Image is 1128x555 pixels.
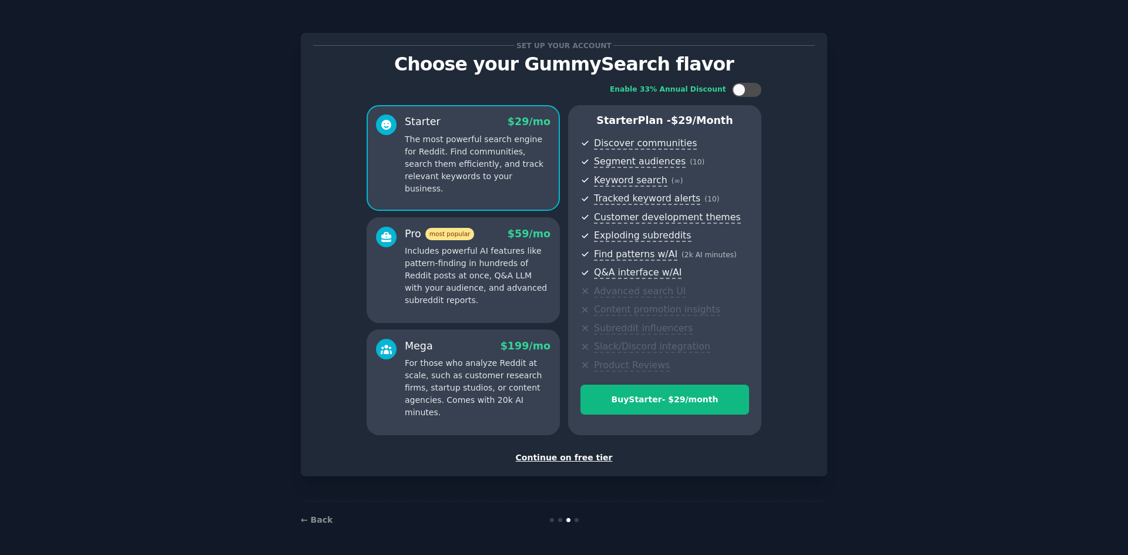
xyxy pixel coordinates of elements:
[405,357,550,419] p: For those who analyze Reddit at scale, such as customer research firms, startup studios, or conte...
[594,137,697,150] span: Discover communities
[690,158,704,166] span: ( 10 )
[508,116,550,127] span: $ 29 /mo
[594,174,667,187] span: Keyword search
[681,251,737,259] span: ( 2k AI minutes )
[501,340,550,352] span: $ 199 /mo
[594,341,710,353] span: Slack/Discord integration
[671,115,733,126] span: $ 29 /month
[405,227,474,241] div: Pro
[405,133,550,195] p: The most powerful search engine for Reddit. Find communities, search them efficiently, and track ...
[594,211,741,224] span: Customer development themes
[405,115,441,129] div: Starter
[610,85,726,95] div: Enable 33% Annual Discount
[580,113,749,128] p: Starter Plan -
[405,245,550,307] p: Includes powerful AI features like pattern-finding in hundreds of Reddit posts at once, Q&A LLM w...
[594,193,700,205] span: Tracked keyword alerts
[594,359,670,372] span: Product Reviews
[508,228,550,240] span: $ 59 /mo
[580,385,749,415] button: BuyStarter- $29/month
[672,177,683,185] span: ( ∞ )
[515,39,614,52] span: Set up your account
[594,248,677,261] span: Find patterns w/AI
[594,285,686,298] span: Advanced search UI
[594,304,720,316] span: Content promotion insights
[594,230,691,242] span: Exploding subreddits
[313,452,815,464] div: Continue on free tier
[313,54,815,75] p: Choose your GummySearch flavor
[581,393,748,406] div: Buy Starter - $ 29 /month
[405,339,433,354] div: Mega
[594,322,693,335] span: Subreddit influencers
[704,195,719,203] span: ( 10 )
[594,156,686,168] span: Segment audiences
[301,515,333,524] a: ← Back
[425,228,475,240] span: most popular
[594,267,681,279] span: Q&A interface w/AI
